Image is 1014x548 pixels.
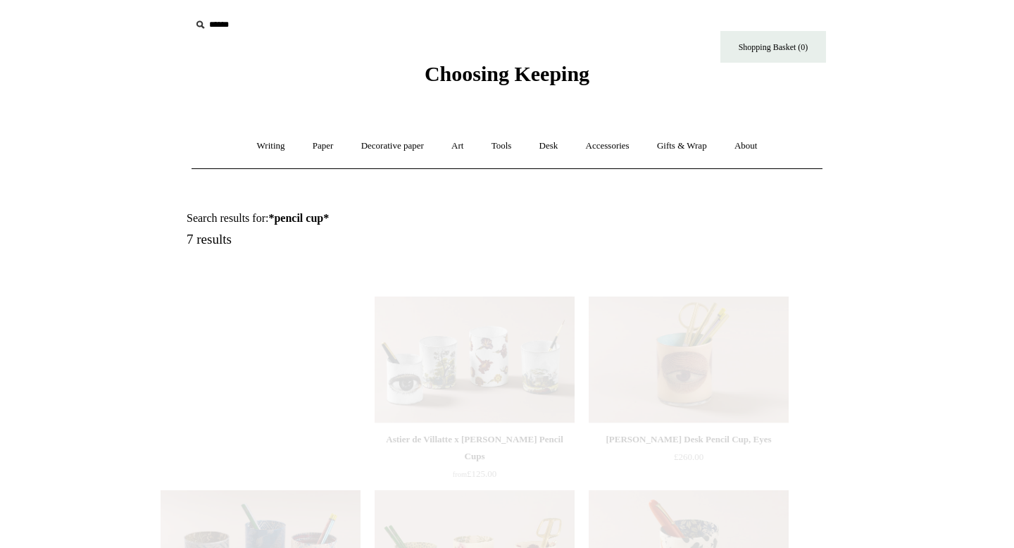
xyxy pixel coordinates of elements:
div: [PERSON_NAME] Desk Pencil Cup, Eyes [592,431,785,448]
a: Tools [479,127,525,165]
a: [PERSON_NAME] Desk Pencil Cup, Eyes £260.00 [589,431,789,489]
a: Caran d'Ache Swiss Wood 348 HB Pencil £5.00 [161,431,361,489]
a: Astier de Villatte x [PERSON_NAME] Pencil Cups from£125.00 [375,431,575,489]
strong: *pencil cup* [268,212,329,224]
div: Astier de Villatte x [PERSON_NAME] Pencil Cups [378,431,571,465]
a: Caran d'Ache Swiss Wood 348 HB Pencil Caran d'Ache Swiss Wood 348 HB Pencil [161,297,361,423]
a: Paper [300,127,346,165]
h5: 7 results [187,232,523,248]
a: Writing [244,127,298,165]
span: £125.00 [453,468,496,479]
a: Art [439,127,476,165]
span: from [453,471,467,478]
img: Astier de Villatte x John Derian Pencil Cups [375,297,575,423]
a: Shopping Basket (0) [720,31,826,63]
a: Decorative paper [349,127,437,165]
span: £260.00 [674,452,703,462]
a: About [722,127,770,165]
a: Desk [527,127,571,165]
img: Caran d'Ache Swiss Wood 348 HB Pencil [161,297,361,423]
h1: Search results for: [187,211,523,225]
a: Gifts & Wrap [644,127,720,165]
a: Astier de Villatte x John Derian Pencil Cups Astier de Villatte x John Derian Pencil Cups [375,297,575,423]
img: John Derian Desk Pencil Cup, Eyes [589,297,789,423]
span: £5.00 [250,452,270,462]
a: Choosing Keeping [425,73,589,83]
div: Caran d'Ache Swiss Wood 348 HB Pencil [164,431,357,448]
a: Accessories [573,127,642,165]
a: John Derian Desk Pencil Cup, Eyes John Derian Desk Pencil Cup, Eyes [589,297,789,423]
span: Choosing Keeping [425,62,589,85]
